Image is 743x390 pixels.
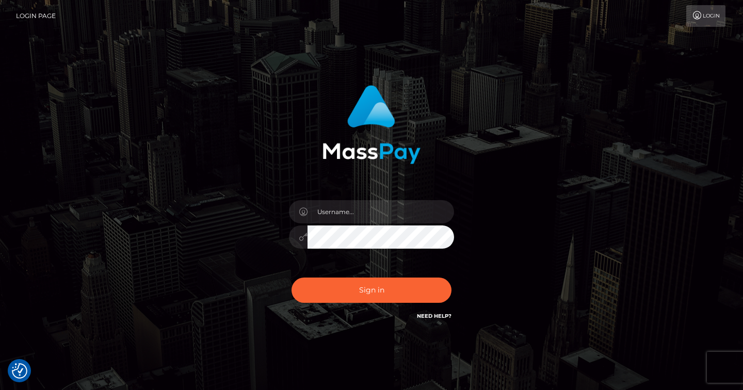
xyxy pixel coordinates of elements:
a: Need Help? [417,313,451,319]
img: Revisit consent button [12,363,27,379]
a: Login Page [16,5,56,27]
button: Consent Preferences [12,363,27,379]
a: Login [686,5,725,27]
input: Username... [308,200,454,223]
button: Sign in [292,278,451,303]
img: MassPay Login [322,85,421,164]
